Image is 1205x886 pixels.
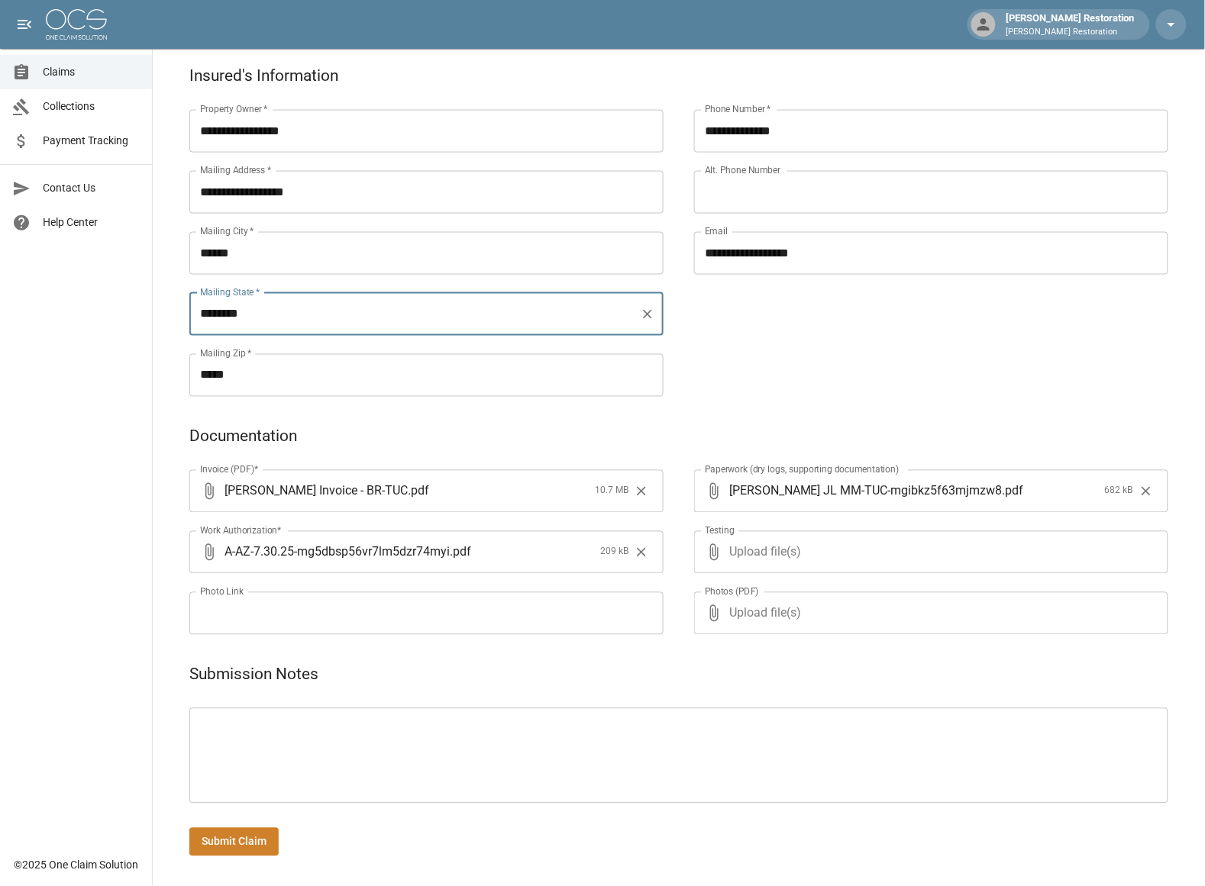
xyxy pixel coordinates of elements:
label: Mailing Zip [200,347,252,360]
p: [PERSON_NAME] Restoration [1006,26,1135,39]
label: Testing [705,524,735,537]
button: Clear [1135,480,1158,503]
label: Email [705,225,728,238]
div: [PERSON_NAME] Restoration [1000,11,1141,38]
label: Alt. Phone Number [705,164,780,177]
label: Invoice (PDF)* [200,463,259,476]
label: Mailing Address [200,164,271,177]
button: Clear [637,304,658,325]
span: [PERSON_NAME] Invoice - BR-TUC [225,482,408,500]
button: Submit Claim [189,828,279,856]
label: Mailing City [200,225,254,238]
span: Help Center [43,214,140,230]
label: Paperwork (dry logs, supporting documentation) [705,463,900,476]
button: Clear [630,541,653,564]
span: [PERSON_NAME] JL MM-TUC-mgibkz5f63mjmzw8 [729,482,1003,500]
label: Photos (PDF) [705,585,759,598]
span: 682 kB [1105,484,1133,499]
span: 10.7 MB [595,484,628,499]
span: Upload file(s) [729,531,1127,574]
img: ocs-logo-white-transparent.png [46,9,107,40]
button: open drawer [9,9,40,40]
label: Mailing State [200,286,260,299]
label: Property Owner [200,103,268,116]
span: Payment Tracking [43,133,140,149]
label: Photo Link [200,585,244,598]
div: © 2025 One Claim Solution [14,858,138,873]
span: A-AZ-7.30.25-mg5dbsp56vr7lm5dzr74myi [225,543,450,561]
span: Upload file(s) [729,592,1127,635]
label: Work Authorization* [200,524,282,537]
span: Claims [43,64,140,80]
span: 209 kB [600,545,628,560]
button: Clear [630,480,653,503]
label: Phone Number [705,103,770,116]
span: . pdf [450,543,471,561]
span: . pdf [408,482,429,500]
span: Collections [43,98,140,114]
span: Contact Us [43,180,140,196]
span: . pdf [1003,482,1024,500]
